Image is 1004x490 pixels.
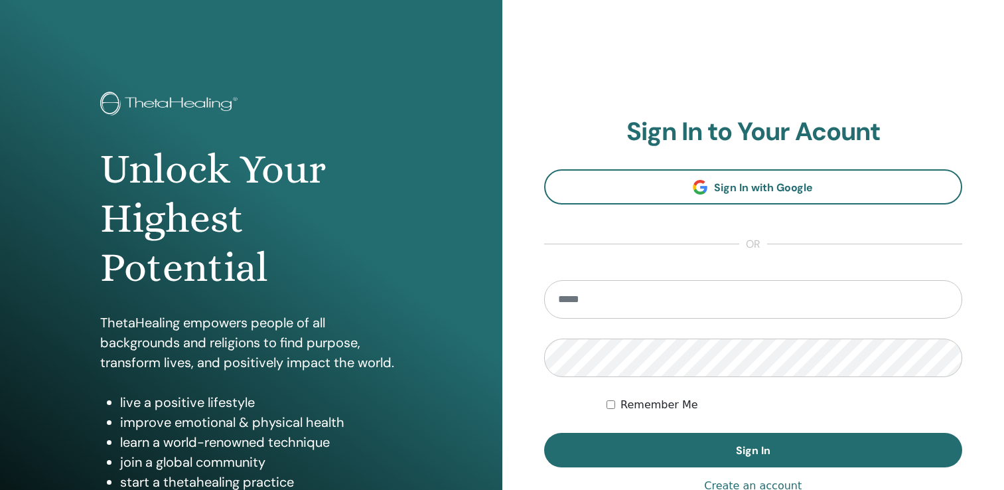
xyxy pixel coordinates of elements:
[739,236,767,252] span: or
[620,397,698,413] label: Remember Me
[607,397,962,413] div: Keep me authenticated indefinitely or until I manually logout
[544,117,963,147] h2: Sign In to Your Acount
[544,433,963,467] button: Sign In
[736,444,770,457] span: Sign In
[120,432,401,452] li: learn a world-renowned technique
[120,392,401,412] li: live a positive lifestyle
[120,452,401,472] li: join a global community
[100,313,401,372] p: ThetaHealing empowers people of all backgrounds and religions to find purpose, transform lives, a...
[100,145,401,293] h1: Unlock Your Highest Potential
[120,412,401,432] li: improve emotional & physical health
[714,181,813,195] span: Sign In with Google
[544,169,963,204] a: Sign In with Google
